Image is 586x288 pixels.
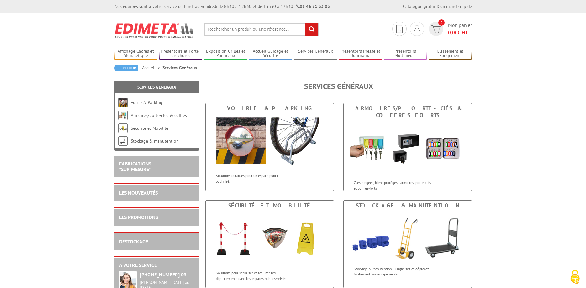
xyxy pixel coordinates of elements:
img: Voirie & Parking [212,113,328,170]
img: devis rapide [414,25,420,33]
li: Services Généraux [162,65,197,71]
a: Accueil [142,65,162,71]
p: Solutions durables pour un espace public optimisé. [216,173,293,184]
a: Services Généraux [137,84,176,90]
a: DESTOCKAGE [119,238,148,245]
img: Edimeta [114,19,194,42]
a: Accueil Guidage et Sécurité [249,49,292,59]
a: Services Généraux [294,49,337,59]
div: Sécurité et Mobilité [207,202,332,209]
input: Rechercher un produit ou une référence... [204,23,319,36]
img: devis rapide [396,25,403,33]
a: Catalogue gratuit [403,3,437,9]
img: Sécurité et Mobilité [212,211,328,267]
div: Voirie & Parking [207,105,332,112]
strong: 01 46 81 33 03 [296,3,330,9]
p: Clés rangées, biens protégés : armoires, porte-clés et coffres-forts. [354,180,431,191]
a: FABRICATIONS"Sur Mesure" [119,160,151,172]
a: Commande rapide [438,3,472,9]
input: rechercher [305,23,318,36]
span: 0,00 [448,29,458,35]
a: Voirie & Parking Voirie & Parking Solutions durables pour un espace public optimisé. [205,103,334,191]
span: 0 [438,19,445,26]
img: Voirie & Parking [118,98,128,107]
div: Stockage & manutention [345,202,470,209]
span: € HT [448,29,472,36]
a: Présentoirs et Porte-brochures [159,49,203,59]
a: Affichage Cadres et Signalétique [114,49,158,59]
a: LES NOUVEAUTÉS [119,190,158,196]
a: LES PROMOTIONS [119,214,158,220]
img: Stockage & manutention [344,211,472,263]
img: Stockage & manutention [118,136,128,146]
img: Armoires/porte-clés & coffres forts [350,120,466,177]
a: Armoires/porte-clés & coffres forts [118,113,187,131]
a: Exposition Grilles et Panneaux [204,49,247,59]
a: devis rapide 0 Mon panier 0,00€ HT [427,22,472,36]
div: Armoires/porte-clés & coffres forts [345,105,470,119]
a: Présentoirs Presse et Journaux [339,49,382,59]
img: devis rapide [431,25,441,33]
img: Cookies (fenêtre modale) [567,269,583,285]
a: Classement et Rangement [429,49,472,59]
a: Armoires/porte-clés & coffres forts Armoires/porte-clés & coffres forts Clés rangées, biens proté... [343,103,472,191]
div: Nos équipes sont à votre service du lundi au vendredi de 8h30 à 12h30 et de 13h30 à 17h30 [114,3,330,9]
a: Sécurité et Mobilité Sécurité et Mobilité Solutions pour sécuriser et faciliter les déplacements ... [205,200,334,288]
a: Retour [114,65,138,71]
h1: Services Généraux [205,82,472,91]
a: Stockage & manutention Stockage & manutention Stockage & Manutention – Organisez et déplacez faci... [343,200,472,288]
a: Sécurité et Mobilité [131,125,168,131]
p: Solutions pour sécuriser et faciliter les déplacements dans les espaces publics/privés. [216,270,293,281]
h2: A votre service [119,263,194,268]
p: Stockage & Manutention – Organisez et déplacez facilement vos équipements [354,266,431,277]
img: Armoires/porte-clés & coffres forts [118,111,128,120]
a: Voirie & Parking [131,100,162,105]
a: Stockage & manutention [131,138,179,144]
strong: [PHONE_NUMBER] 03 [140,271,187,278]
a: Présentoirs Multimédia [384,49,427,59]
span: Mon panier [448,22,472,36]
div: | [403,3,472,9]
button: Cookies (fenêtre modale) [564,267,586,288]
